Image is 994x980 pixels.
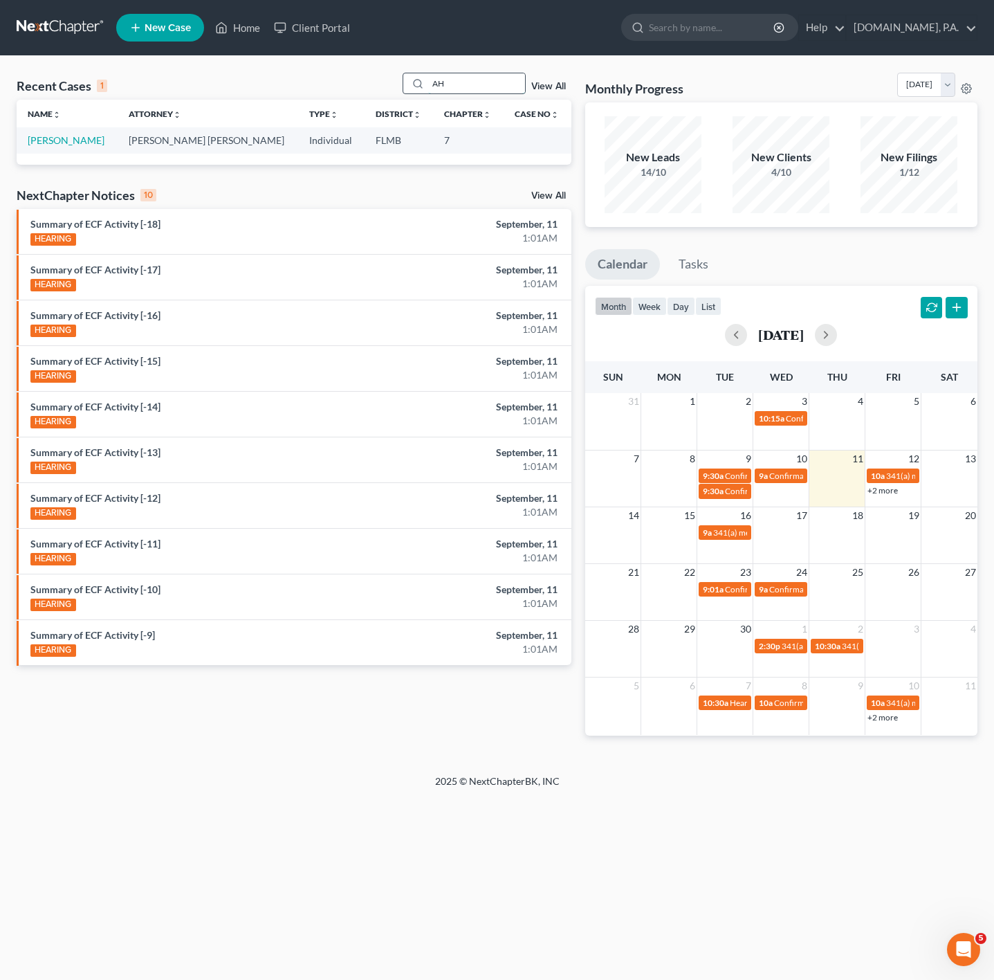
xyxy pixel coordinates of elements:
[907,451,921,467] span: 12
[856,621,865,637] span: 2
[769,471,847,481] span: Confirmation hearing
[964,678,977,694] span: 11
[770,371,793,383] span: Wed
[657,371,681,383] span: Mon
[871,698,885,708] span: 10a
[627,621,641,637] span: 28
[856,393,865,410] span: 4
[851,507,865,524] span: 18
[786,413,864,424] span: Confirmation hearing
[842,641,896,651] span: 341(a) meeting
[815,641,840,651] span: 10:30a
[759,413,784,424] span: 10:15a
[795,564,809,581] span: 24
[795,507,809,524] span: 17
[739,621,753,637] span: 30
[759,698,773,708] span: 10a
[851,564,865,581] span: 25
[867,712,898,723] a: +2 more
[683,621,697,637] span: 29
[725,584,803,595] span: Confirmation hearing
[716,371,734,383] span: Tue
[964,451,977,467] span: 13
[725,471,803,481] span: Confirmation hearing
[975,933,986,944] span: 5
[774,698,852,708] span: Confirmation hearing
[739,564,753,581] span: 23
[827,371,847,383] span: Thu
[964,507,977,524] span: 20
[912,393,921,410] span: 5
[851,451,865,467] span: 11
[969,393,977,410] span: 6
[627,393,641,410] span: 31
[703,471,724,481] span: 9:30a
[969,621,977,637] span: 4
[800,678,809,694] span: 8
[713,527,768,538] span: 341(a) meeting
[964,564,977,581] span: 27
[907,507,921,524] span: 19
[907,678,921,694] span: 10
[703,486,724,496] span: 9:30a
[886,371,901,383] span: Fri
[795,451,809,467] span: 10
[886,698,941,708] span: 341(a) meeting
[627,564,641,581] span: 21
[744,451,753,467] span: 9
[603,371,623,383] span: Sun
[627,507,641,524] span: 14
[595,297,632,316] button: month
[744,678,753,694] span: 7
[800,393,809,410] span: 3
[769,584,847,595] span: Confirmation hearing
[759,641,780,651] span: 2:30p
[703,527,712,538] span: 9a
[867,485,898,496] a: +2 more
[744,393,753,410] span: 2
[688,678,697,694] span: 6
[703,584,724,595] span: 9:01a
[856,678,865,694] span: 9
[912,621,921,637] span: 3
[688,451,697,467] span: 8
[800,621,809,637] span: 1
[947,933,980,966] iframe: Intercom live chat
[941,371,958,383] span: Sat
[782,641,836,651] span: 341(a) meeting
[683,507,697,524] span: 15
[759,584,768,595] span: 9a
[871,471,885,481] span: 10a
[725,486,804,496] span: Confirmation Hearing
[632,451,641,467] span: 7
[683,564,697,581] span: 22
[632,678,641,694] span: 5
[907,564,921,581] span: 26
[886,471,941,481] span: 341(a) meeting
[730,698,759,708] span: Hearing
[703,698,728,708] span: 10:30a
[688,393,697,410] span: 1
[739,507,753,524] span: 16
[759,471,768,481] span: 9a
